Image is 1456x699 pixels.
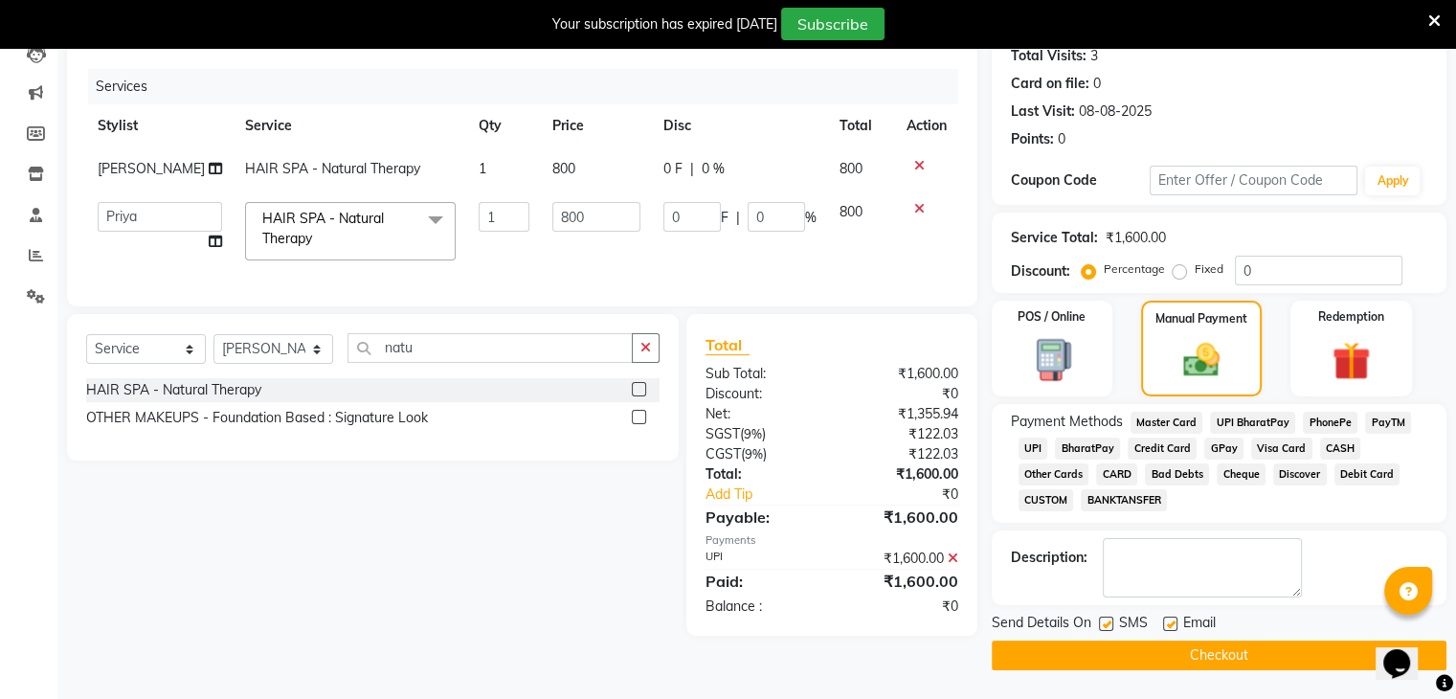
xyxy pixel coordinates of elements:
[992,641,1446,670] button: Checkout
[1081,489,1167,511] span: BANKTANSFER
[1019,463,1089,485] span: Other Cards
[691,464,832,485] div: Total:
[691,384,832,404] div: Discount:
[895,104,958,147] th: Action
[479,160,486,177] span: 1
[691,549,832,569] div: UPI
[691,485,855,505] a: Add Tip
[992,613,1091,637] span: Send Details On
[88,69,973,104] div: Services
[706,425,740,442] span: SGST
[840,160,862,177] span: 800
[1011,170,1150,191] div: Coupon Code
[832,404,973,424] div: ₹1,355.94
[702,159,725,179] span: 0 %
[1320,337,1382,385] img: _gift.svg
[832,570,973,593] div: ₹1,600.00
[1334,463,1400,485] span: Debit Card
[832,464,973,485] div: ₹1,600.00
[832,424,973,444] div: ₹122.03
[234,104,467,147] th: Service
[736,208,740,228] span: |
[1251,438,1312,460] span: Visa Card
[840,203,862,220] span: 800
[1055,438,1120,460] span: BharatPay
[1217,463,1266,485] span: Cheque
[691,597,832,617] div: Balance :
[552,160,575,177] span: 800
[245,160,420,177] span: HAIR SPA - Natural Therapy
[832,597,973,617] div: ₹0
[781,8,885,40] button: Subscribe
[1011,548,1087,568] div: Description:
[1093,74,1101,94] div: 0
[1058,129,1065,149] div: 0
[706,445,741,462] span: CGST
[347,333,633,363] input: Search or Scan
[1131,412,1203,434] span: Master Card
[663,159,683,179] span: 0 F
[98,160,205,177] span: [PERSON_NAME]
[1128,438,1197,460] span: Credit Card
[1204,438,1243,460] span: GPay
[1018,308,1086,326] label: POS / Online
[832,364,973,384] div: ₹1,600.00
[1119,613,1148,637] span: SMS
[1155,310,1247,327] label: Manual Payment
[312,230,321,247] a: x
[1011,129,1054,149] div: Points:
[1011,261,1070,282] div: Discount:
[691,444,832,464] div: ( )
[1019,438,1048,460] span: UPI
[691,424,832,444] div: ( )
[1011,412,1123,432] span: Payment Methods
[1020,337,1083,383] img: _pos-terminal.svg
[1183,613,1216,637] span: Email
[86,380,261,400] div: HAIR SPA - Natural Therapy
[1145,463,1209,485] span: Bad Debts
[1318,308,1384,326] label: Redemption
[691,364,832,384] div: Sub Total:
[1365,412,1411,434] span: PayTM
[691,506,832,529] div: Payable:
[1320,438,1361,460] span: CASH
[1090,46,1098,66] div: 3
[86,408,428,428] div: OTHER MAKEUPS - Foundation Based : Signature Look
[706,335,750,355] span: Total
[1011,74,1089,94] div: Card on file:
[541,104,652,147] th: Price
[1079,101,1152,122] div: 08-08-2025
[1210,412,1295,434] span: UPI BharatPay
[1273,463,1327,485] span: Discover
[1106,228,1166,248] div: ₹1,600.00
[1019,489,1074,511] span: CUSTOM
[832,444,973,464] div: ₹122.03
[1365,167,1420,195] button: Apply
[691,570,832,593] div: Paid:
[1195,260,1223,278] label: Fixed
[1011,46,1086,66] div: Total Visits:
[855,485,972,505] div: ₹0
[1096,463,1137,485] span: CARD
[832,549,973,569] div: ₹1,600.00
[1376,622,1437,680] iframe: chat widget
[832,384,973,404] div: ₹0
[690,159,694,179] span: |
[1303,412,1357,434] span: PhonePe
[1104,260,1165,278] label: Percentage
[744,426,762,441] span: 9%
[721,208,728,228] span: F
[1011,228,1098,248] div: Service Total:
[691,404,832,424] div: Net:
[86,104,234,147] th: Stylist
[552,14,777,34] div: Your subscription has expired [DATE]
[832,506,973,529] div: ₹1,600.00
[1172,339,1231,381] img: _cash.svg
[262,210,384,247] span: HAIR SPA - Natural Therapy
[1150,166,1358,195] input: Enter Offer / Coupon Code
[745,446,763,462] span: 9%
[706,532,958,549] div: Payments
[828,104,895,147] th: Total
[1011,101,1075,122] div: Last Visit:
[805,208,817,228] span: %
